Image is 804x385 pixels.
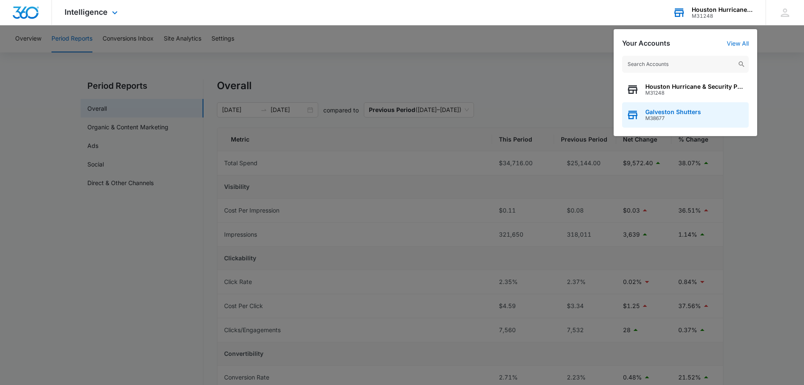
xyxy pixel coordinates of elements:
[692,13,753,19] div: account id
[645,115,701,121] span: M38677
[645,83,744,90] span: Houston Hurricane & Security Products
[645,90,744,96] span: M31248
[645,109,701,115] span: Galveston Shutters
[65,8,108,16] span: Intelligence
[727,40,749,47] a: View All
[622,56,749,73] input: Search Accounts
[622,102,749,128] button: Galveston ShuttersM38677
[692,6,753,13] div: account name
[622,77,749,102] button: Houston Hurricane & Security ProductsM31248
[622,39,670,47] h2: Your Accounts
